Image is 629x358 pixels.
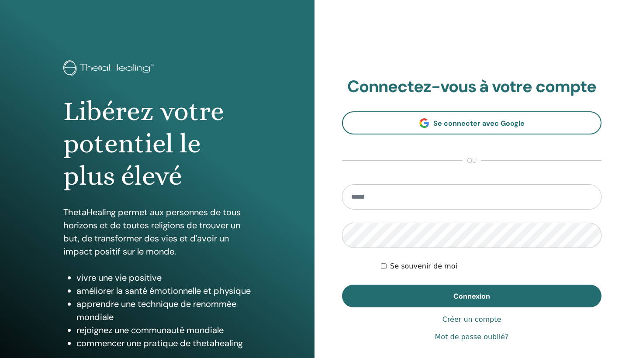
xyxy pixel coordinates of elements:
[342,77,601,97] h2: Connectez-vous à votre compte
[76,297,251,324] li: apprendre une technique de renommée mondiale
[63,206,251,258] p: ThetaHealing permet aux personnes de tous horizons et de toutes religions de trouver un but, de t...
[433,119,525,128] span: Se connecter avec Google
[76,271,251,284] li: vivre une vie positive
[76,337,251,350] li: commencer une pratique de thetahealing
[442,314,501,325] a: Créer un compte
[76,284,251,297] li: améliorer la santé émotionnelle et physique
[63,95,251,193] h1: Libérez votre potentiel le plus élevé
[342,111,601,134] a: Se connecter avec Google
[463,155,481,166] span: ou
[390,261,457,272] label: Se souvenir de moi
[76,324,251,337] li: rejoignez une communauté mondiale
[435,332,509,342] a: Mot de passe oublié?
[381,261,601,272] div: Keep me authenticated indefinitely or until I manually logout
[453,292,490,301] span: Connexion
[342,285,601,307] button: Connexion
